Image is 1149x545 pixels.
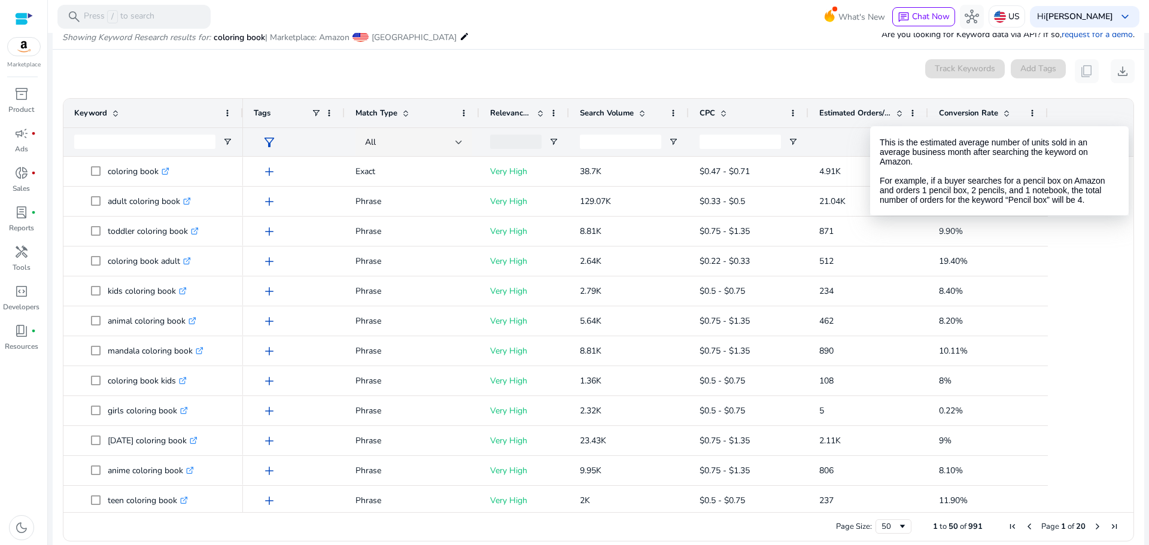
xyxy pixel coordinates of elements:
p: Phrase [355,398,469,423]
span: 2K [580,495,590,506]
span: Estimated Orders/Month [819,108,891,118]
span: 50 [949,521,958,532]
span: 0.22% [939,405,963,416]
span: Relevance Score [490,108,532,118]
p: Phrase [355,369,469,393]
p: Phrase [355,488,469,513]
span: fiber_manual_record [31,170,36,175]
span: 8.81K [580,226,601,237]
button: Open Filter Menu [788,137,798,147]
p: Press to search [84,10,154,23]
span: Match Type [355,108,397,118]
span: 5 [819,405,824,416]
div: First Page [1008,522,1017,531]
p: Phrase [355,458,469,483]
span: 871 [819,226,834,237]
span: add [262,284,276,299]
span: add [262,194,276,209]
p: Hi [1037,13,1113,21]
span: 890 [819,345,834,357]
span: add [262,314,276,328]
span: 129.07K [580,196,611,207]
p: girls coloring book [108,398,188,423]
p: Phrase [355,428,469,453]
mat-icon: edit [460,29,469,44]
span: 9.95K [580,465,601,476]
div: Page Size [876,519,911,534]
p: Very High [490,279,558,303]
span: keyboard_arrow_down [1118,10,1132,24]
div: Previous Page [1025,522,1034,531]
span: add [262,494,276,508]
b: [PERSON_NAME] [1045,11,1113,22]
span: add [262,254,276,269]
span: 512 [819,255,834,267]
span: filter_alt [262,135,276,150]
img: us.svg [994,11,1006,23]
p: Sales [13,183,30,194]
p: Very High [490,339,558,363]
span: 462 [819,315,834,327]
span: of [960,521,966,532]
span: $0.75 - $1.35 [700,226,750,237]
p: toddler coloring book [108,219,199,243]
div: Last Page [1110,522,1119,531]
span: $0.5 - $0.75 [700,285,745,297]
p: Reports [9,223,34,233]
span: $0.22 - $0.33 [700,255,750,267]
span: to [940,521,947,532]
button: Open Filter Menu [549,137,558,147]
p: Very High [490,369,558,393]
span: fiber_manual_record [31,328,36,333]
span: add [262,344,276,358]
p: Tools [13,262,31,273]
span: 16.30% [939,196,968,207]
p: Resources [5,341,38,352]
span: add [262,404,276,418]
p: Exact [355,159,469,184]
span: add [262,464,276,478]
span: fiber_manual_record [31,210,36,215]
span: What's New [838,7,885,28]
button: chatChat Now [892,7,955,26]
span: Keyword [74,108,107,118]
span: 9.90% [939,226,963,237]
span: $0.47 - $0.71 [700,166,750,177]
span: code_blocks [14,284,29,299]
p: [DATE] coloring book [108,428,197,453]
span: 11.90% [939,495,968,506]
p: Very High [490,398,558,423]
p: Phrase [355,339,469,363]
span: coloring book [214,32,265,43]
span: $0.75 - $1.35 [700,435,750,446]
button: Open Filter Menu [668,137,678,147]
p: anime coloring book [108,458,194,483]
img: amazon.svg [8,38,40,56]
p: Very High [490,189,558,214]
p: Phrase [355,189,469,214]
span: of [1068,521,1074,532]
span: hub [965,10,979,24]
p: Ads [15,144,28,154]
p: animal coloring book [108,309,196,333]
p: coloring book kids [108,369,187,393]
span: 38.7K [580,166,601,177]
span: Conversion Rate [939,108,998,118]
span: $0.5 - $0.75 [700,375,745,386]
span: 1 [1061,521,1066,532]
i: Showing Keyword Research results for: [62,32,211,43]
span: 806 [819,465,834,476]
span: 4.91K [819,166,841,177]
span: $0.5 - $0.75 [700,405,745,416]
p: Marketplace [7,60,41,69]
span: $0.5 - $0.75 [700,495,745,506]
span: add [262,434,276,448]
span: add [262,165,276,179]
span: book_4 [14,324,29,338]
span: 9% [939,435,952,446]
span: 23.43K [580,435,606,446]
span: Tags [254,108,270,118]
p: teen coloring book [108,488,188,513]
span: 8% [939,375,952,386]
span: 19.40% [939,255,968,267]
